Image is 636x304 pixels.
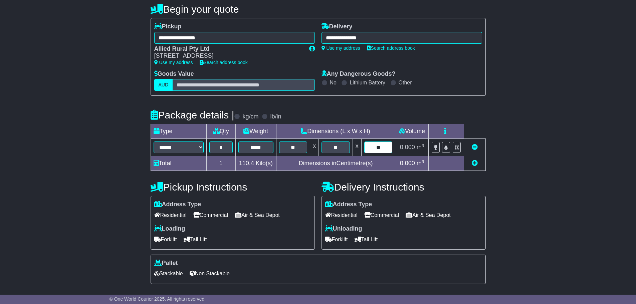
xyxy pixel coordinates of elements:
[206,124,235,139] td: Qty
[355,234,378,245] span: Tail Lift
[276,124,395,139] td: Dimensions (L x W x H)
[193,210,228,220] span: Commercial
[325,201,372,208] label: Address Type
[154,60,193,65] a: Use my address
[325,210,358,220] span: Residential
[242,113,258,120] label: kg/cm
[400,144,415,150] span: 0.000
[235,124,276,139] td: Weight
[400,160,415,167] span: 0.000
[422,159,424,164] sup: 3
[154,210,187,220] span: Residential
[276,156,395,171] td: Dimensions in Centimetre(s)
[154,201,201,208] label: Address Type
[325,234,348,245] span: Forklift
[184,234,207,245] span: Tail Lift
[151,156,206,171] td: Total
[151,182,315,193] h4: Pickup Instructions
[322,45,360,51] a: Use my address
[190,268,230,279] span: Non Stackable
[322,23,353,30] label: Delivery
[417,160,424,167] span: m
[364,210,399,220] span: Commercial
[154,79,173,91] label: AUD
[151,124,206,139] td: Type
[417,144,424,150] span: m
[235,156,276,171] td: Kilo(s)
[154,260,178,267] label: Pallet
[151,4,486,15] h4: Begin your quote
[154,70,194,78] label: Goods Value
[206,156,235,171] td: 1
[325,225,362,233] label: Unloading
[310,139,319,156] td: x
[330,79,337,86] label: No
[322,182,486,193] h4: Delivery Instructions
[154,45,302,53] div: Allied Rural Pty Ltd
[472,144,478,150] a: Remove this item
[399,79,412,86] label: Other
[353,139,361,156] td: x
[472,160,478,167] a: Add new item
[200,60,248,65] a: Search address book
[270,113,281,120] label: lb/in
[154,225,185,233] label: Loading
[110,296,206,302] span: © One World Courier 2025. All rights reserved.
[239,160,254,167] span: 110.4
[406,210,451,220] span: Air & Sea Depot
[395,124,429,139] td: Volume
[154,52,302,60] div: [STREET_ADDRESS]
[350,79,385,86] label: Lithium Battery
[151,109,234,120] h4: Package details |
[367,45,415,51] a: Search address book
[235,210,280,220] span: Air & Sea Depot
[422,143,424,148] sup: 3
[154,268,183,279] span: Stackable
[322,70,396,78] label: Any Dangerous Goods?
[154,234,177,245] span: Forklift
[154,23,182,30] label: Pickup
